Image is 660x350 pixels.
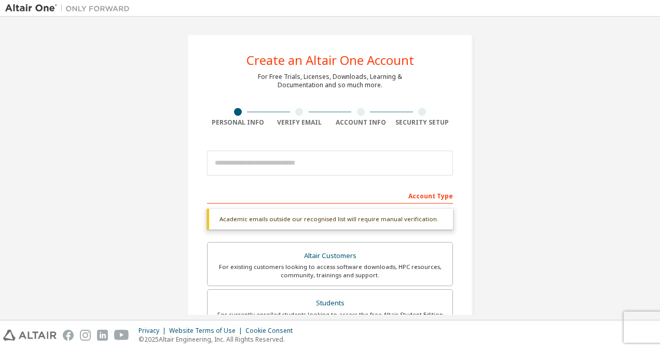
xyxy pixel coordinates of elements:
[245,327,299,335] div: Cookie Consent
[246,54,414,66] div: Create an Altair One Account
[207,187,453,204] div: Account Type
[392,118,453,127] div: Security Setup
[207,209,453,230] div: Academic emails outside our recognised list will require manual verification.
[139,327,169,335] div: Privacy
[214,296,446,311] div: Students
[214,311,446,327] div: For currently enrolled students looking to access the free Altair Student Edition bundle and all ...
[80,330,91,341] img: instagram.svg
[63,330,74,341] img: facebook.svg
[214,263,446,279] div: For existing customers looking to access software downloads, HPC resources, community, trainings ...
[114,330,129,341] img: youtube.svg
[169,327,245,335] div: Website Terms of Use
[330,118,392,127] div: Account Info
[269,118,331,127] div: Verify Email
[97,330,108,341] img: linkedin.svg
[5,3,135,14] img: Altair One
[258,73,402,89] div: For Free Trials, Licenses, Downloads, Learning & Documentation and so much more.
[214,249,446,263] div: Altair Customers
[139,335,299,344] p: © 2025 Altair Engineering, Inc. All Rights Reserved.
[207,118,269,127] div: Personal Info
[3,330,57,341] img: altair_logo.svg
